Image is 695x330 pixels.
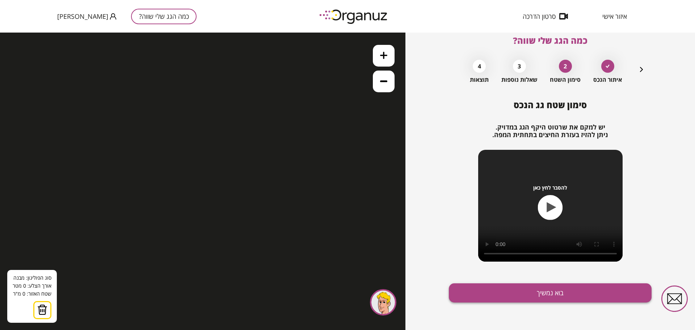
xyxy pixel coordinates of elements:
div: 4 [473,60,486,73]
span: להסבר לחץ כאן [533,185,567,191]
img: logo [314,7,394,26]
h2: יש למקם את שרטוט היקף הגג במדויק. ניתן להזיז בעזרת החיצים בתחתית המפה. [449,123,652,139]
span: סימון השטח [550,76,581,83]
span: כמה הגג שלי שווה? [513,34,587,46]
span: מ"ּר [13,258,21,265]
span: שאלות נוספות [501,76,538,83]
span: מטר [13,250,22,257]
span: איזור אישי [602,13,627,20]
button: סרטון הדרכה [512,13,579,20]
span: סרטון הדרכה [523,13,556,20]
span: תוצאות [470,76,489,83]
span: סוג הפוליגון: [26,242,51,249]
span: [PERSON_NAME] [57,13,108,20]
span: סימון שטח גג הנכס [514,99,587,111]
button: איזור אישי [591,13,638,20]
span: 0 [23,250,26,257]
span: אורך הצלע: [28,250,51,257]
span: 0 [22,258,25,265]
button: בוא נמשיך [449,283,652,302]
button: כמה הגג שלי שווה? [131,9,197,24]
div: 2 [559,60,572,73]
span: שטח האזור: [27,258,51,265]
span: מבנה [13,242,25,249]
img: trash.svg [37,272,47,283]
span: איתור הנכס [593,76,622,83]
button: [PERSON_NAME] [57,12,117,21]
div: 3 [513,60,526,73]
